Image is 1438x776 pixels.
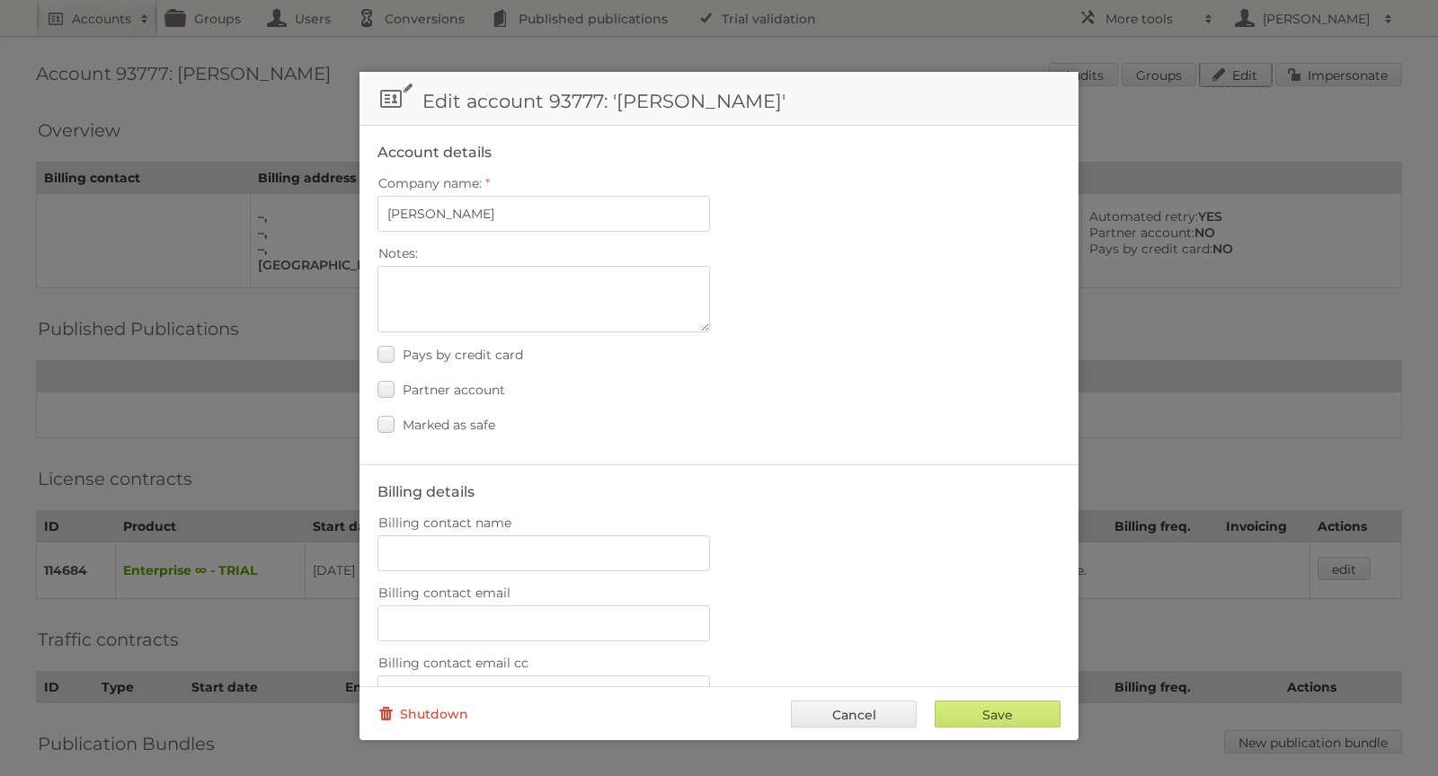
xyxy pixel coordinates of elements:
[377,701,468,727] a: Shutdown
[377,483,475,500] legend: Billing details
[378,655,528,671] span: Billing contact email cc
[403,347,523,363] span: Pays by credit card
[378,515,511,531] span: Billing contact name
[377,144,492,161] legend: Account details
[935,701,1061,727] input: Save
[359,72,1078,126] h1: Edit account 93777: '[PERSON_NAME]'
[791,701,917,727] a: Cancel
[403,382,505,398] span: Partner account
[378,175,482,191] span: Company name:
[378,245,418,261] span: Notes:
[403,417,495,433] span: Marked as safe
[378,585,510,601] span: Billing contact email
